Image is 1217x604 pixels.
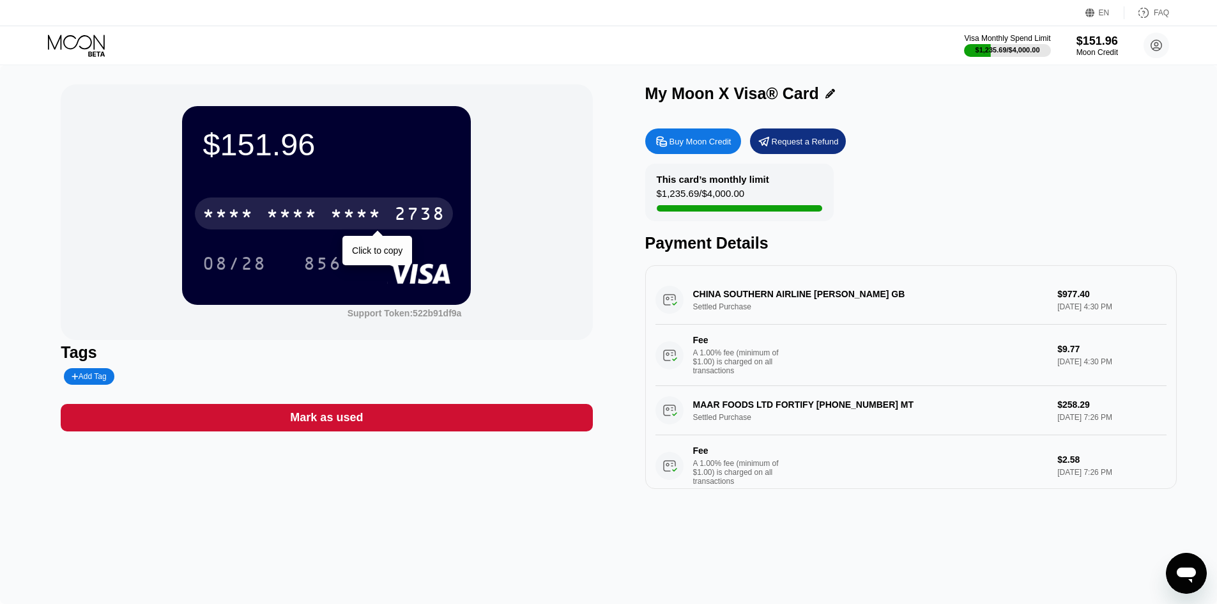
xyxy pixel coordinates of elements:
div: Add Tag [72,372,106,381]
div: Buy Moon Credit [645,128,741,154]
div: 08/28 [203,255,266,275]
div: Request a Refund [750,128,846,154]
div: A 1.00% fee (minimum of $1.00) is charged on all transactions [693,459,789,486]
div: EN [1085,6,1124,19]
div: $151.96Moon Credit [1076,35,1118,57]
div: Mark as used [290,410,363,425]
div: Fee [693,335,783,345]
div: $151.96 [1076,35,1118,48]
div: Support Token: 522b91df9a [348,308,462,318]
div: $1,235.69 / $4,000.00 [976,46,1040,54]
div: This card’s monthly limit [657,174,769,185]
div: My Moon X Visa® Card [645,84,819,103]
div: 2738 [394,205,445,226]
div: $1,235.69 / $4,000.00 [657,188,745,205]
div: $151.96 [203,127,450,162]
div: 856 [294,247,351,279]
iframe: Bouton de lancement de la fenêtre de messagerie [1166,553,1207,594]
div: FAQ [1154,8,1169,17]
div: Visa Monthly Spend Limit$1,235.69/$4,000.00 [964,34,1050,57]
div: 856 [303,255,342,275]
div: Buy Moon Credit [670,136,731,147]
div: [DATE] 7:26 PM [1057,468,1166,477]
div: Click to copy [352,245,402,256]
div: Support Token:522b91df9a [348,308,462,318]
div: FeeA 1.00% fee (minimum of $1.00) is charged on all transactions$2.58[DATE] 7:26 PM [655,435,1167,497]
div: Request a Refund [772,136,839,147]
div: [DATE] 4:30 PM [1057,357,1166,366]
div: EN [1099,8,1110,17]
div: Payment Details [645,234,1177,252]
div: Moon Credit [1076,48,1118,57]
div: FAQ [1124,6,1169,19]
div: 08/28 [193,247,276,279]
div: Tags [61,343,592,362]
div: $2.58 [1057,454,1166,465]
div: Mark as used [61,404,592,431]
div: $9.77 [1057,344,1166,354]
div: Add Tag [64,368,114,385]
div: FeeA 1.00% fee (minimum of $1.00) is charged on all transactions$9.77[DATE] 4:30 PM [655,325,1167,386]
div: Fee [693,445,783,456]
div: A 1.00% fee (minimum of $1.00) is charged on all transactions [693,348,789,375]
div: Visa Monthly Spend Limit [964,34,1050,43]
